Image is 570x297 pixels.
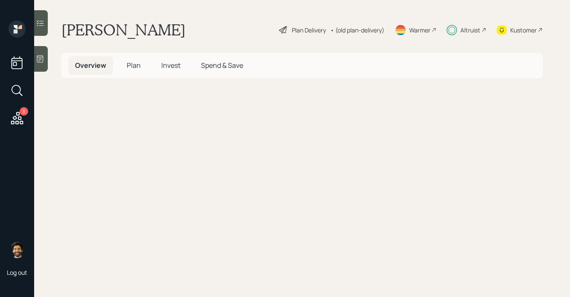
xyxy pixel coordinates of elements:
[127,61,141,70] span: Plan
[75,61,106,70] span: Overview
[7,268,27,277] div: Log out
[201,61,243,70] span: Spend & Save
[510,26,537,35] div: Kustomer
[460,26,480,35] div: Altruist
[409,26,430,35] div: Warmer
[292,26,326,35] div: Plan Delivery
[20,107,28,116] div: 3
[9,241,26,258] img: eric-schwartz-headshot.png
[61,20,186,39] h1: [PERSON_NAME]
[161,61,180,70] span: Invest
[330,26,384,35] div: • (old plan-delivery)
